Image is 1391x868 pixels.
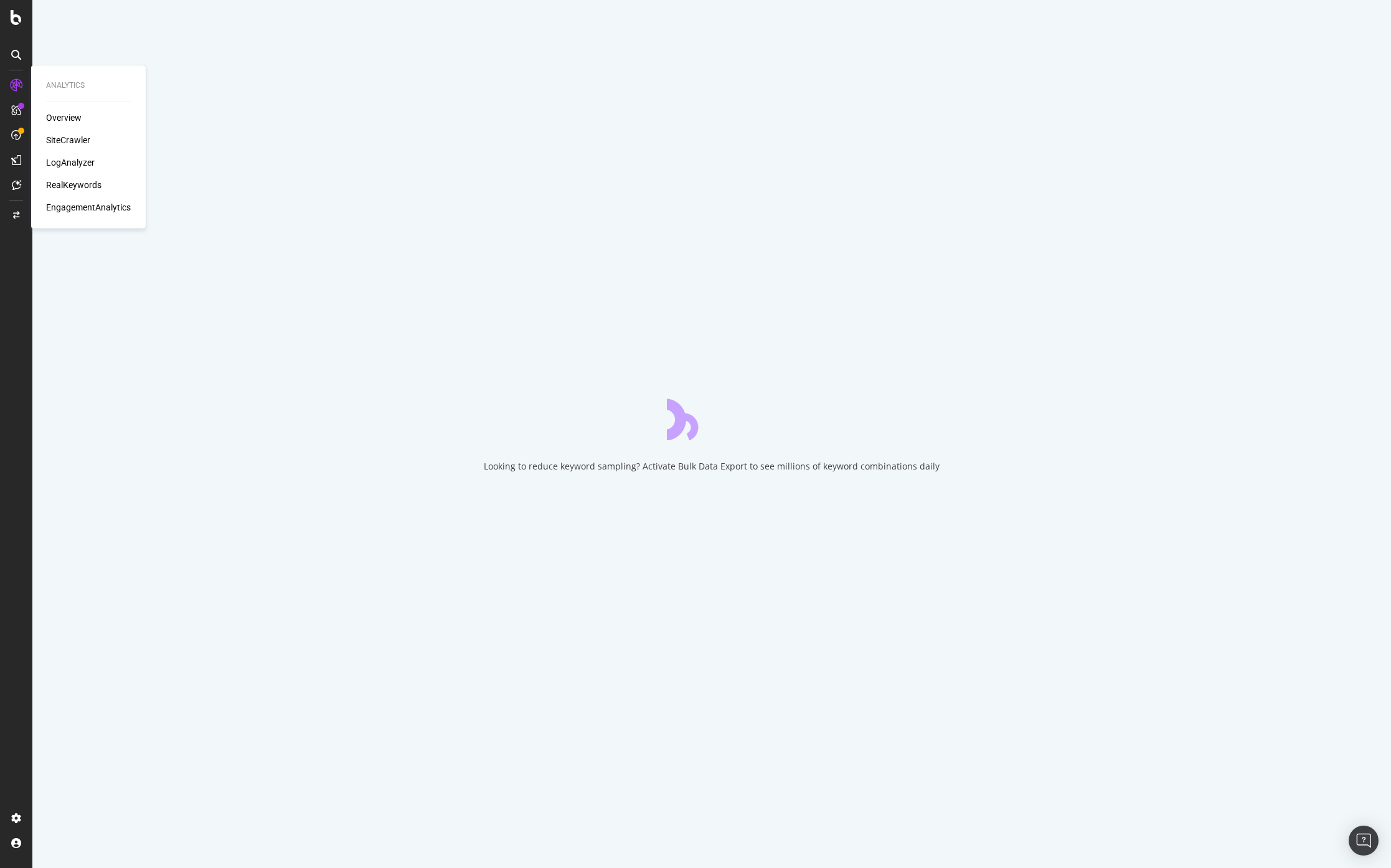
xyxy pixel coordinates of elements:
a: EngagementAnalytics [46,201,131,214]
a: SiteCrawler [46,134,90,146]
a: Overview [46,111,82,124]
div: Looking to reduce keyword sampling? Activate Bulk Data Export to see millions of keyword combinat... [484,460,940,473]
div: Analytics [46,80,131,91]
a: LogAnalyzer [46,156,95,169]
a: RealKeywords [46,179,101,191]
div: animation [667,395,757,440]
div: Open Intercom Messenger [1349,826,1379,856]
